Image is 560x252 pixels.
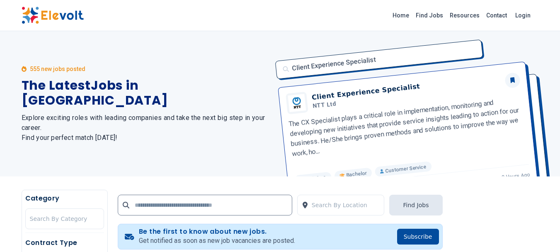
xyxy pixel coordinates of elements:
h5: Category [25,193,104,203]
h4: Be the first to know about new jobs. [139,228,295,236]
p: 555 new jobs posted [30,65,85,73]
a: Find Jobs [412,9,446,22]
a: Login [510,7,536,24]
h1: The Latest Jobs in [GEOGRAPHIC_DATA] [22,78,270,108]
p: Get notified as soon as new job vacancies are posted. [139,236,295,246]
a: Home [389,9,412,22]
button: Subscribe [397,229,439,245]
h2: Explore exciting roles with leading companies and take the next big step in your career. Find you... [22,113,270,143]
h5: Contract Type [25,238,104,248]
a: Resources [446,9,483,22]
img: Elevolt [22,7,84,24]
a: Contact [483,9,510,22]
iframe: Chat Widget [519,212,560,252]
button: Find Jobs [389,195,442,215]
